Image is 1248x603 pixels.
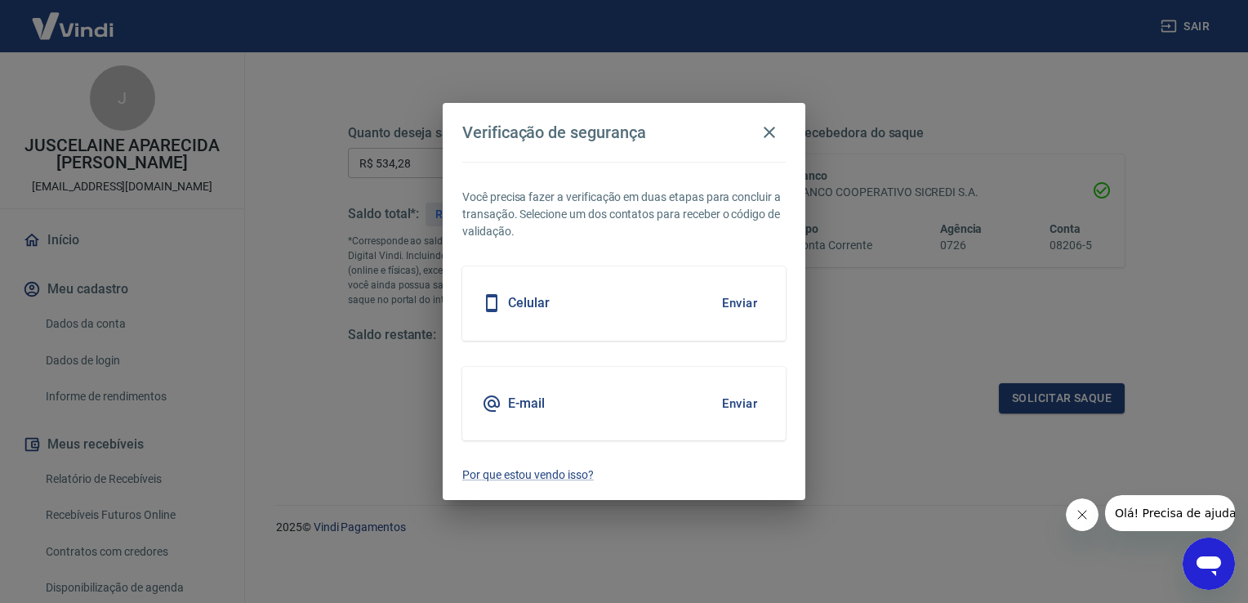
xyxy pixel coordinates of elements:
a: Por que estou vendo isso? [462,467,786,484]
h5: E-mail [508,395,545,412]
button: Enviar [713,286,766,320]
p: Você precisa fazer a verificação em duas etapas para concluir a transação. Selecione um dos conta... [462,189,786,240]
h4: Verificação de segurança [462,123,646,142]
iframe: Fechar mensagem [1066,498,1099,531]
iframe: Botão para abrir a janela de mensagens [1183,538,1235,590]
span: Olá! Precisa de ajuda? [10,11,137,25]
h5: Celular [508,295,550,311]
iframe: Mensagem da empresa [1105,495,1235,531]
button: Enviar [713,386,766,421]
